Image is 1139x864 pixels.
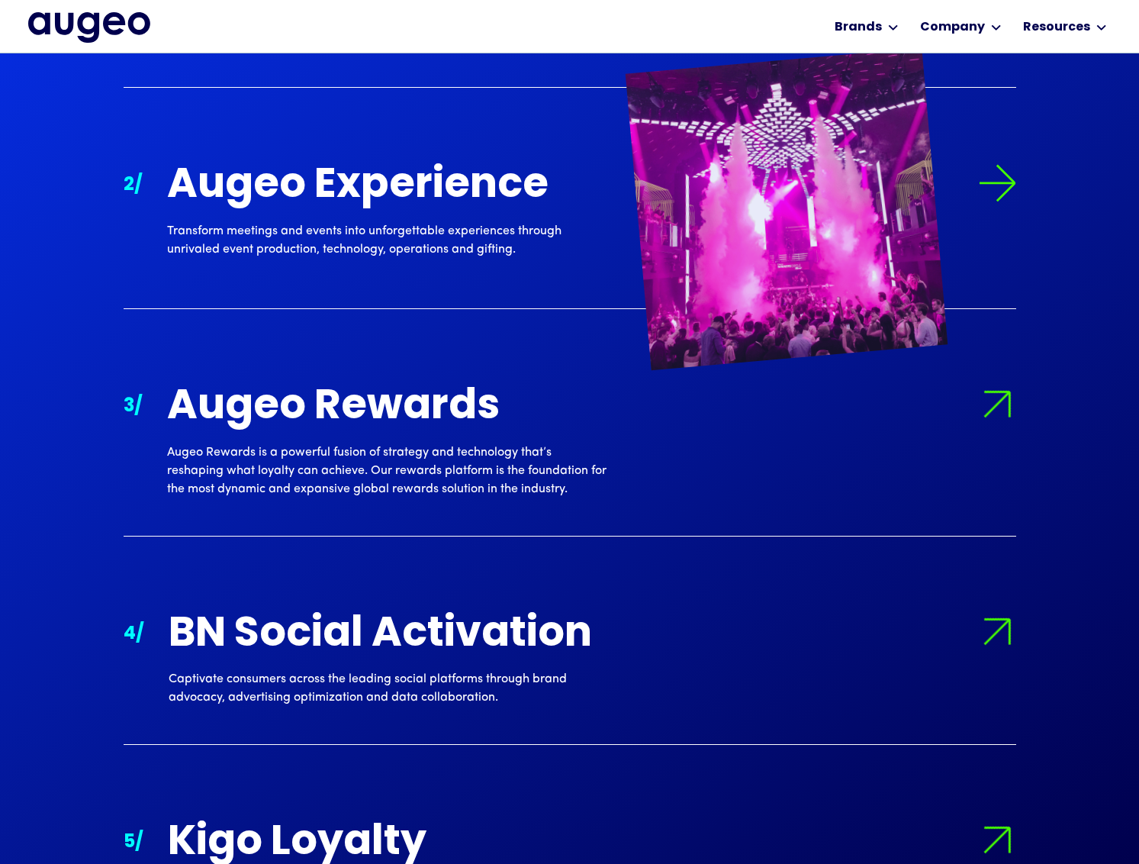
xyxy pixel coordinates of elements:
[135,829,143,856] div: /
[970,378,1024,432] img: Arrow symbol in bright green pointing right to indicate an active link.
[920,18,985,37] div: Company
[1023,18,1090,37] div: Resources
[978,164,1016,202] img: Arrow symbol in bright green pointing right to indicate an active link.
[124,393,134,421] div: 3
[124,829,135,856] div: 5
[134,172,143,199] div: /
[167,222,607,259] div: Transform meetings and events into unforgettable experiences through unrivaled event production, ...
[169,670,608,707] div: Captivate consumers across the leading social platforms through brand advocacy, advertising optim...
[124,621,136,648] div: 4
[167,385,607,430] div: Augeo Rewards
[124,575,1016,745] a: 4/Arrow symbol in bright green pointing right to indicate an active link.BN Social ActivationCapt...
[169,613,608,658] div: BN Social Activation
[134,393,143,421] div: /
[124,172,134,199] div: 2
[970,604,1024,659] img: Arrow symbol in bright green pointing right to indicate an active link.
[167,443,607,498] div: Augeo Rewards is a powerful fusion of strategy and technology that’s reshaping what loyalty can a...
[124,126,1016,309] a: 2/Arrow symbol in bright green pointing right to indicate an active link.Augeo ExperienceTransfor...
[124,347,1016,536] a: 3/Arrow symbol in bright green pointing right to indicate an active link.Augeo RewardsAugeo Rewar...
[136,621,144,648] div: /
[835,18,882,37] div: Brands
[28,12,150,44] a: home
[167,164,607,209] div: Augeo Experience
